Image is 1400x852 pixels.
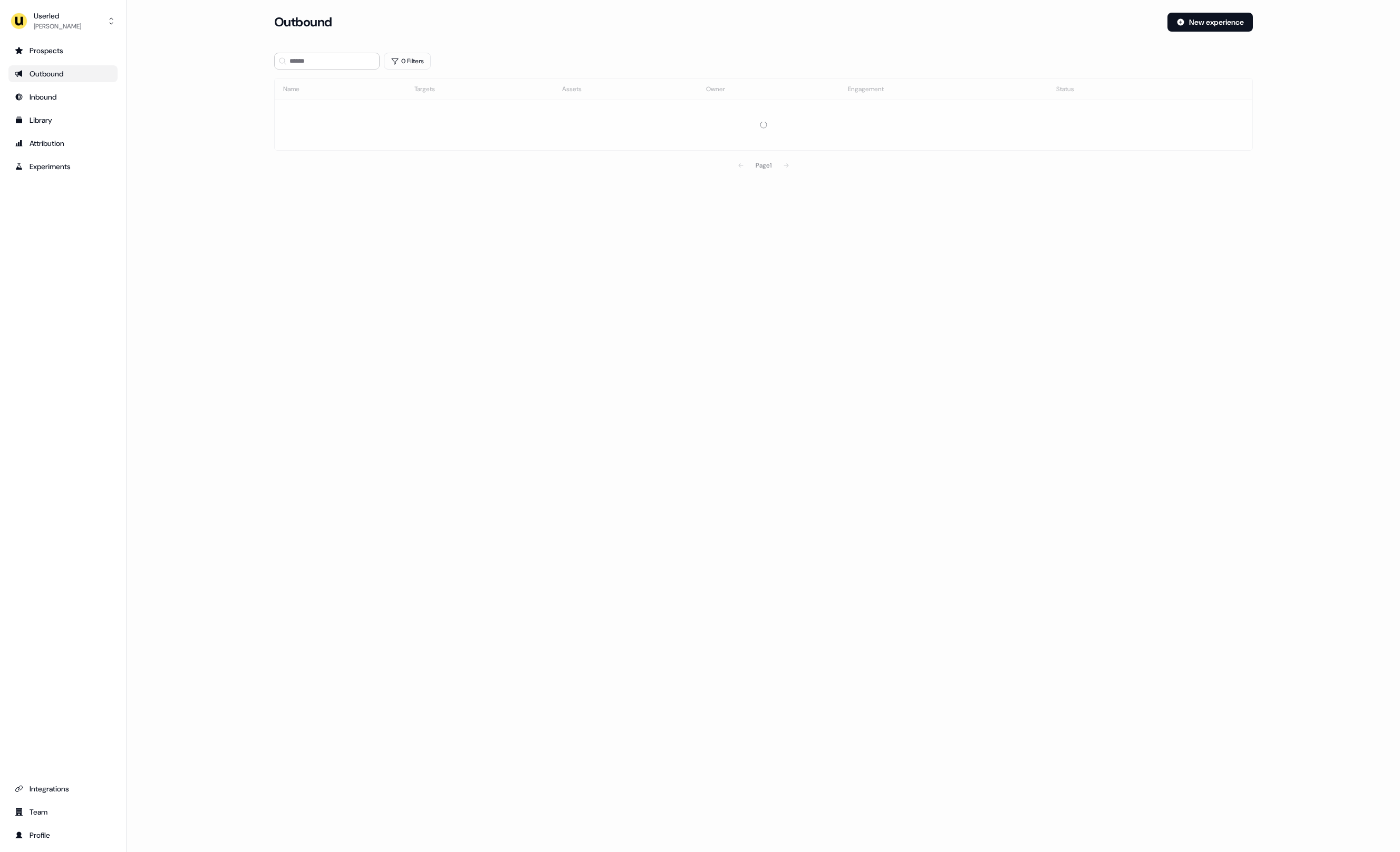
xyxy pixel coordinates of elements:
div: Library [15,115,111,125]
div: Inbound [15,92,111,102]
button: New experience [1167,13,1253,32]
a: Go to experiments [8,158,118,175]
a: Go to integrations [8,780,118,797]
div: Attribution [15,138,111,149]
button: 0 Filters [384,53,431,70]
a: Go to profile [8,827,118,844]
div: [PERSON_NAME] [34,21,81,32]
a: Go to prospects [8,42,118,59]
div: Profile [15,830,111,840]
button: Userled[PERSON_NAME] [8,8,118,34]
a: Go to templates [8,112,118,129]
div: Userled [34,11,81,21]
div: Integrations [15,784,111,794]
a: Go to outbound experience [8,65,118,82]
div: Team [15,807,111,817]
a: Go to Inbound [8,89,118,105]
div: Experiments [15,161,111,172]
div: Prospects [15,45,111,56]
a: Go to attribution [8,135,118,152]
div: Outbound [15,68,111,79]
a: Go to team [8,804,118,820]
h3: Outbound [274,14,332,30]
